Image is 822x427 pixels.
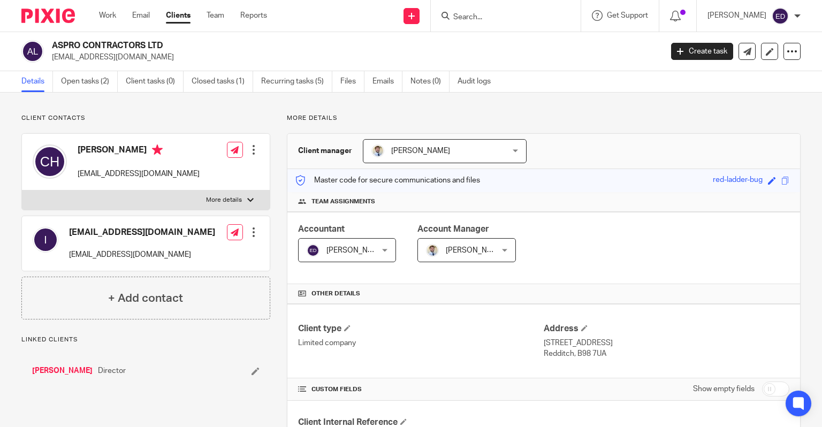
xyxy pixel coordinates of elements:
[458,71,499,92] a: Audit logs
[410,71,450,92] a: Notes (0)
[544,323,789,334] h4: Address
[78,144,200,158] h4: [PERSON_NAME]
[108,290,183,307] h4: + Add contact
[693,384,755,394] label: Show empty fields
[372,71,402,92] a: Emails
[21,335,270,344] p: Linked clients
[311,197,375,206] span: Team assignments
[371,144,384,157] img: 1693835698283.jfif
[98,365,126,376] span: Director
[391,147,450,155] span: [PERSON_NAME]
[261,71,332,92] a: Recurring tasks (5)
[152,144,163,155] i: Primary
[192,71,253,92] a: Closed tasks (1)
[426,244,439,257] img: 1693835698283.jfif
[340,71,364,92] a: Files
[298,225,345,233] span: Accountant
[61,71,118,92] a: Open tasks (2)
[99,10,116,21] a: Work
[166,10,191,21] a: Clients
[544,348,789,359] p: Redditch, B98 7UA
[206,196,242,204] p: More details
[69,249,215,260] p: [EMAIL_ADDRESS][DOMAIN_NAME]
[21,9,75,23] img: Pixie
[21,40,44,63] img: svg%3E
[33,144,67,179] img: svg%3E
[21,114,270,123] p: Client contacts
[240,10,267,21] a: Reports
[52,40,535,51] h2: ASPRO CONTRACTORS LTD
[69,227,215,238] h4: [EMAIL_ADDRESS][DOMAIN_NAME]
[298,146,352,156] h3: Client manager
[298,323,544,334] h4: Client type
[33,227,58,253] img: svg%3E
[298,338,544,348] p: Limited company
[78,169,200,179] p: [EMAIL_ADDRESS][DOMAIN_NAME]
[707,10,766,21] p: [PERSON_NAME]
[126,71,184,92] a: Client tasks (0)
[21,71,53,92] a: Details
[298,385,544,394] h4: CUSTOM FIELDS
[32,365,93,376] a: [PERSON_NAME]
[52,52,655,63] p: [EMAIL_ADDRESS][DOMAIN_NAME]
[713,174,763,187] div: red-ladder-bug
[311,289,360,298] span: Other details
[307,244,319,257] img: svg%3E
[417,225,489,233] span: Account Manager
[671,43,733,60] a: Create task
[326,247,385,254] span: [PERSON_NAME]
[446,247,505,254] span: [PERSON_NAME]
[295,175,480,186] p: Master code for secure communications and files
[452,13,549,22] input: Search
[544,338,789,348] p: [STREET_ADDRESS]
[772,7,789,25] img: svg%3E
[207,10,224,21] a: Team
[607,12,648,19] span: Get Support
[132,10,150,21] a: Email
[287,114,801,123] p: More details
